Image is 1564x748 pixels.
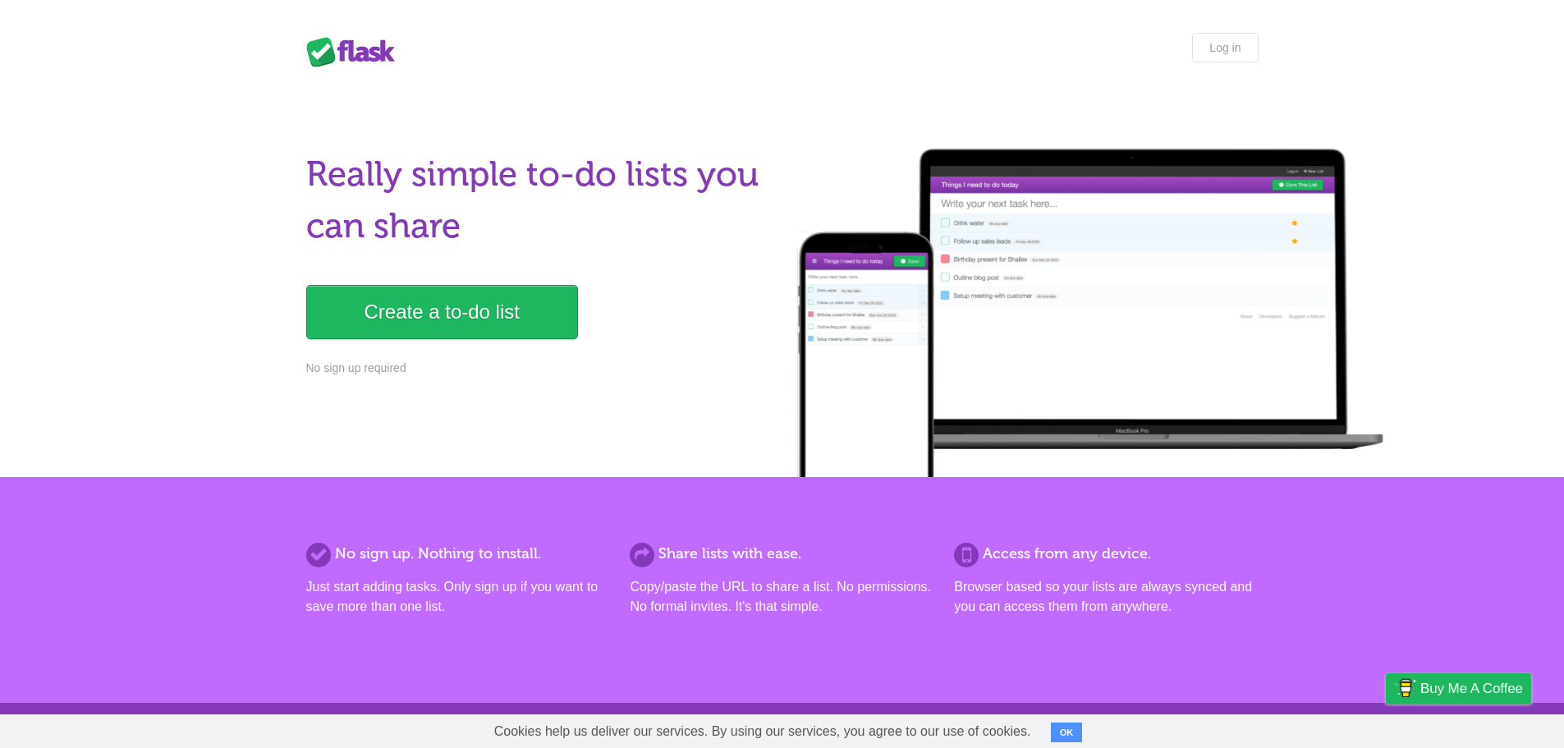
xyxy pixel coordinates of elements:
p: Copy/paste the URL to share a list. No permissions. No formal invites. It's that simple. [630,577,933,617]
p: Just start adding tasks. Only sign up if you want to save more than one list. [306,577,610,617]
a: Buy me a coffee [1386,673,1531,704]
img: Buy me a coffee [1394,674,1416,702]
span: Cookies help us deliver our services. By using our services, you agree to our use of cookies. [478,715,1048,748]
button: OK [1051,723,1083,742]
a: Create a to-do list [306,285,578,339]
h1: Really simple to-do lists you can share [306,149,773,252]
h2: Access from any device. [954,543,1258,565]
div: Flask Lists [306,37,405,67]
p: Browser based so your lists are always synced and you can access them from anywhere. [954,577,1258,617]
h2: No sign up. Nothing to install. [306,543,610,565]
a: Log in [1192,33,1258,62]
h2: Share lists with ease. [630,543,933,565]
span: Buy me a coffee [1420,674,1523,703]
p: No sign up required [306,360,773,377]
